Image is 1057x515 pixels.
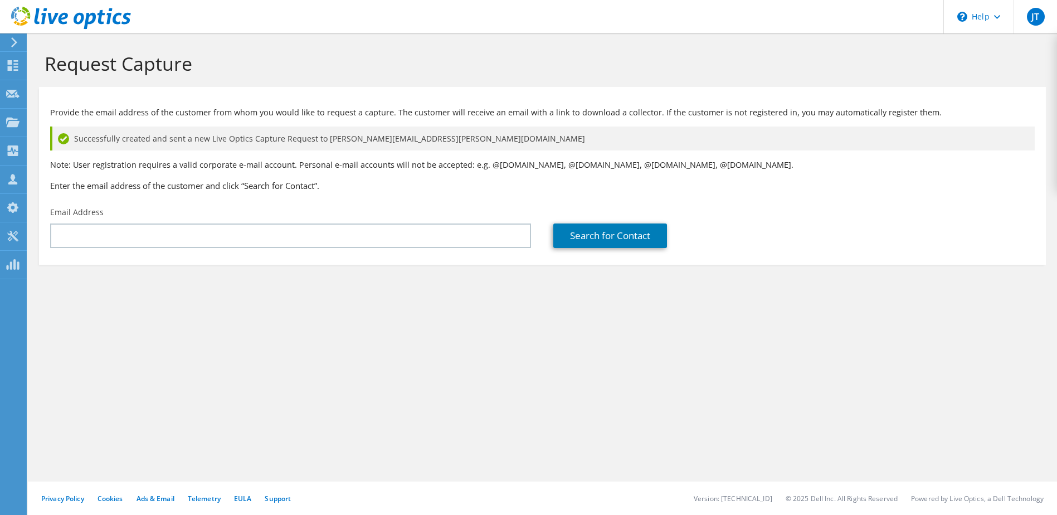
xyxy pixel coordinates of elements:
[45,52,1035,75] h1: Request Capture
[553,224,667,248] a: Search for Contact
[786,494,898,503] li: © 2025 Dell Inc. All Rights Reserved
[188,494,221,503] a: Telemetry
[50,159,1035,171] p: Note: User registration requires a valid corporate e-mail account. Personal e-mail accounts will ...
[1027,8,1045,26] span: JT
[265,494,291,503] a: Support
[957,12,967,22] svg: \n
[50,179,1035,192] h3: Enter the email address of the customer and click “Search for Contact”.
[911,494,1044,503] li: Powered by Live Optics, a Dell Technology
[98,494,123,503] a: Cookies
[137,494,174,503] a: Ads & Email
[41,494,84,503] a: Privacy Policy
[694,494,772,503] li: Version: [TECHNICAL_ID]
[50,207,104,218] label: Email Address
[234,494,251,503] a: EULA
[50,106,1035,119] p: Provide the email address of the customer from whom you would like to request a capture. The cust...
[74,133,585,145] span: Successfully created and sent a new Live Optics Capture Request to [PERSON_NAME][EMAIL_ADDRESS][P...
